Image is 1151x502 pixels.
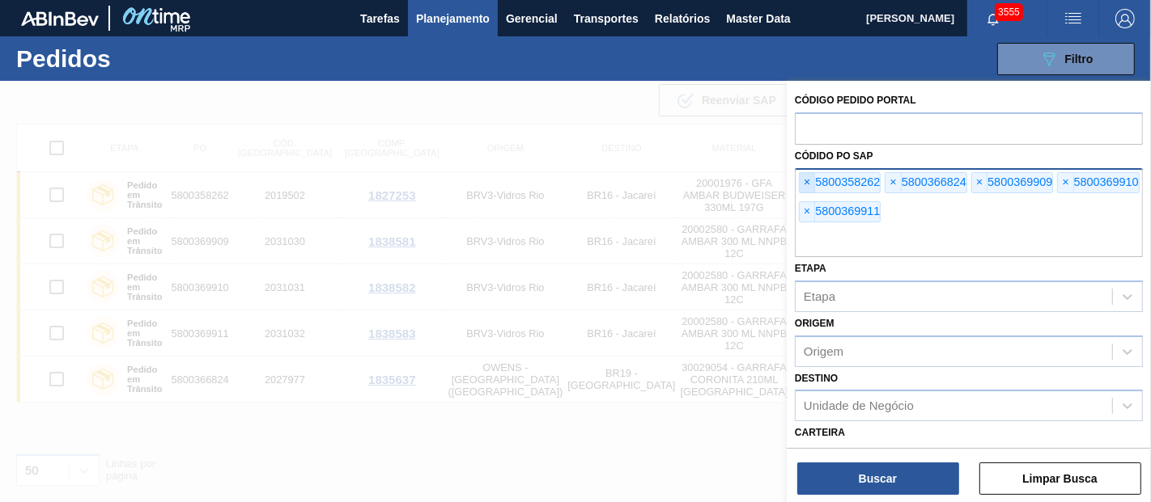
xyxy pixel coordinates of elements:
[997,43,1135,75] button: Filtro
[21,11,99,26] img: TNhmsLtSVTkK8tSr43FrP2fwEKptu5GPRR3wAAAABJRU5ErkJggg==
[795,318,835,329] label: Origem
[360,9,400,28] span: Tarefas
[795,263,826,274] label: Etapa
[804,289,835,303] div: Etapa
[1115,9,1135,28] img: Logout
[804,399,914,413] div: Unidade de Negócio
[506,9,558,28] span: Gerencial
[804,344,843,358] div: Origem
[800,202,815,221] span: ×
[1064,9,1083,28] img: userActions
[971,172,1053,193] div: 5800369909
[886,173,901,192] span: ×
[655,9,710,28] span: Relatórios
[799,201,881,222] div: 5800369911
[726,9,790,28] span: Master Data
[16,49,245,68] h1: Pedidos
[574,9,639,28] span: Transportes
[1057,172,1139,193] div: 5800369910
[795,373,838,384] label: Destino
[416,9,490,28] span: Planejamento
[800,173,815,192] span: ×
[995,3,1023,21] span: 3555
[967,7,1019,30] button: Notificações
[795,427,845,438] label: Carteira
[795,95,916,106] label: Código Pedido Portal
[885,172,966,193] div: 5800366824
[799,172,881,193] div: 5800358262
[1058,173,1073,192] span: ×
[972,173,987,192] span: ×
[1065,53,1094,65] span: Filtro
[795,150,873,162] label: Códido PO SAP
